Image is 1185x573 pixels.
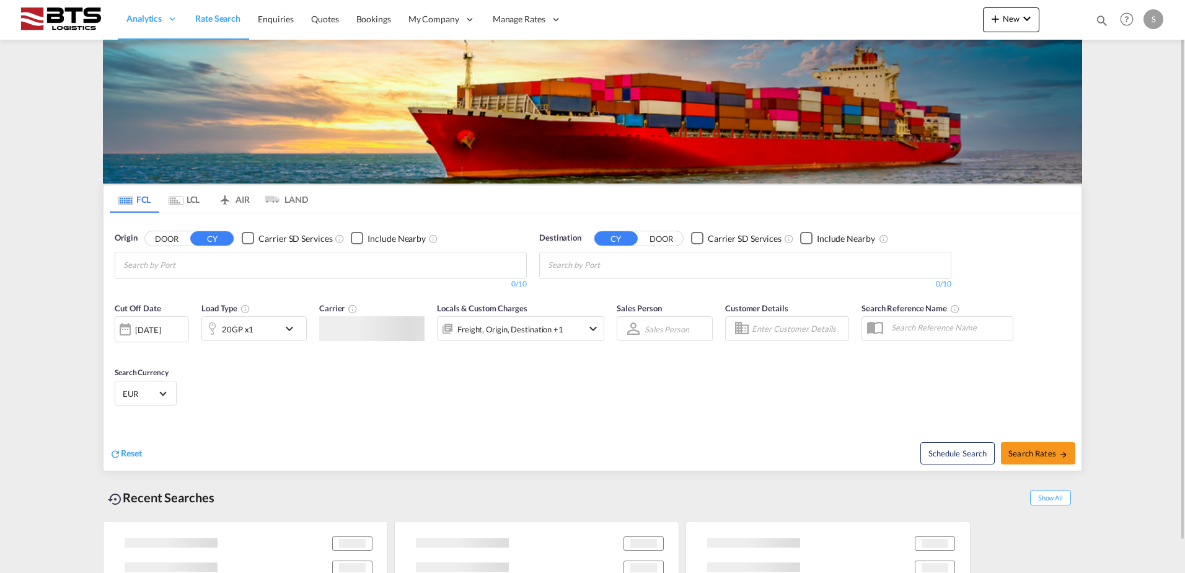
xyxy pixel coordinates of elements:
md-icon: Unchecked: Ignores neighbouring ports when fetching rates.Checked : Includes neighbouring ports w... [879,234,889,244]
span: Sales Person [617,303,662,313]
span: Load Type [201,303,250,313]
div: 20GP x1icon-chevron-down [201,316,307,341]
div: S [1143,9,1163,29]
md-icon: icon-refresh [110,448,121,460]
md-checkbox: Checkbox No Ink [351,232,426,245]
md-tab-item: LCL [159,185,209,213]
div: [DATE] [115,316,189,342]
div: icon-magnify [1095,14,1109,32]
md-checkbox: Checkbox No Ink [242,232,332,245]
md-tab-item: AIR [209,185,258,213]
md-icon: icon-airplane [218,192,232,202]
md-icon: Unchecked: Search for CY (Container Yard) services for all selected carriers.Checked : Search for... [335,234,345,244]
span: Quotes [311,14,338,24]
md-icon: icon-plus 400-fg [988,11,1003,26]
div: Carrier SD Services [258,233,332,245]
span: Destination [539,232,581,244]
input: Chips input. [123,255,241,275]
input: Enter Customer Details [752,319,845,338]
div: Include Nearby [817,233,875,245]
span: EUR [123,388,157,399]
img: cdcc71d0be7811ed9adfbf939d2aa0e8.png [19,6,102,33]
div: 0/10 [115,279,527,290]
md-icon: icon-backup-restore [108,492,123,507]
div: Recent Searches [103,484,219,512]
span: Enquiries [258,14,294,24]
span: Origin [115,232,137,244]
button: CY [190,231,234,246]
md-icon: Your search will be saved by the below given name [950,304,960,314]
div: Freight Origin Destination Factory Stuffing [457,321,563,338]
md-datepicker: Select [115,341,124,358]
md-icon: icon-magnify [1095,14,1109,27]
span: Rate Search [195,13,240,24]
md-tab-item: FCL [110,185,159,213]
md-select: Select Currency: € EUREuro [121,384,170,402]
img: LCL+%26+FCL+BACKGROUND.png [103,40,1082,184]
input: Search Reference Name [885,318,1013,337]
md-icon: The selected Trucker/Carrierwill be displayed in the rate results If the rates are from another f... [348,304,358,314]
button: Note: By default Schedule search will only considerorigin ports, destination ports and cut off da... [920,442,995,464]
div: OriginDOOR CY Checkbox No InkUnchecked: Search for CY (Container Yard) services for all selected ... [104,213,1081,471]
md-tab-item: LAND [258,185,308,213]
md-icon: icon-chevron-down [586,321,601,336]
div: 0/10 [539,279,951,290]
md-icon: icon-chevron-down [1020,11,1034,26]
md-chips-wrap: Chips container with autocompletion. Enter the text area, type text to search, and then use the u... [546,252,671,275]
div: 20GP x1 [222,321,253,338]
span: Customer Details [725,303,788,313]
md-chips-wrap: Chips container with autocompletion. Enter the text area, type text to search, and then use the u... [121,252,246,275]
span: Reset [121,448,142,458]
md-checkbox: Checkbox No Ink [800,232,875,245]
md-icon: icon-information-outline [240,304,250,314]
md-select: Sales Person [643,320,690,338]
div: Freight Origin Destination Factory Stuffingicon-chevron-down [437,316,604,341]
span: Cut Off Date [115,303,161,313]
md-icon: icon-arrow-right [1059,450,1068,459]
div: [DATE] [135,324,161,335]
span: Search Rates [1008,448,1068,458]
button: Search Ratesicon-arrow-right [1001,442,1075,464]
span: Analytics [126,12,162,25]
div: icon-refreshReset [110,447,142,461]
md-icon: Unchecked: Ignores neighbouring ports when fetching rates.Checked : Includes neighbouring ports w... [428,234,438,244]
button: icon-plus 400-fgNewicon-chevron-down [983,7,1039,32]
span: New [988,14,1034,24]
span: Search Currency [115,368,169,377]
button: CY [594,231,638,246]
button: DOOR [145,231,188,246]
span: My Company [408,13,459,25]
div: Carrier SD Services [708,233,782,245]
span: Search Reference Name [861,303,960,313]
span: Carrier [319,303,358,313]
button: DOOR [640,231,683,246]
md-icon: icon-chevron-down [282,321,303,336]
div: Help [1116,9,1143,31]
span: Help [1116,9,1137,30]
md-icon: Unchecked: Search for CY (Container Yard) services for all selected carriers.Checked : Search for... [784,234,794,244]
md-checkbox: Checkbox No Ink [691,232,782,245]
md-pagination-wrapper: Use the left and right arrow keys to navigate between tabs [110,185,308,213]
span: Locals & Custom Charges [437,303,527,313]
div: Include Nearby [368,233,426,245]
span: Manage Rates [493,13,545,25]
input: Chips input. [548,255,666,275]
span: Show All [1030,490,1071,505]
span: Bookings [356,14,391,24]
